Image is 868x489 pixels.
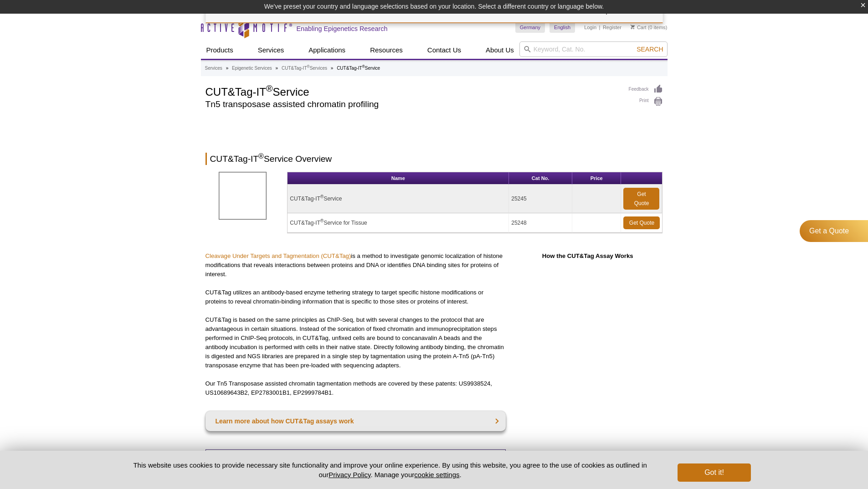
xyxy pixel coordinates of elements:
td: CUT&Tag-IT Service for Tissue [288,213,509,233]
img: CUT&Tag Service [219,172,267,220]
td: CUT&Tag-IT Service [288,185,509,213]
li: » [226,66,229,71]
a: Germany [515,22,545,33]
a: Get Quote [623,188,659,210]
a: Get a Quote [800,220,868,242]
a: Get Quote [623,216,660,229]
a: Cart [631,24,647,31]
p: This website uses cookies to provide necessary site functionality and improve your online experie... [118,460,663,479]
p: CUT&Tag is based on the same principles as ChIP-Seq, but with several changes to the protocol tha... [205,315,506,370]
p: CUT&Tag utilizes an antibody-based enzyme tethering strategy to target specific histone modificat... [205,288,506,306]
a: English [550,22,575,33]
a: Feedback [629,84,663,94]
li: CUT&Tag-IT Service [337,66,380,71]
li: » [276,66,278,71]
th: Cat No. [509,172,572,185]
td: 25245 [509,185,572,213]
button: Search [634,45,666,53]
a: Register [603,24,621,31]
button: cookie settings [414,471,459,479]
sup: ® [320,218,324,223]
button: Got it! [678,463,750,482]
a: Print [629,97,663,107]
h1: CUT&Tag-IT Service [205,84,620,98]
a: Applications [303,41,351,59]
a: Services [252,41,290,59]
a: Contact Us [422,41,467,59]
td: 25248 [509,213,572,233]
a: CUT&Tag-IT®Services [282,64,327,72]
a: Products [201,41,239,59]
p: Our Tn5 Transposase assisted chromatin tagmentation methods are covered by these patents: US99385... [205,379,506,397]
a: Privacy Policy [329,471,370,479]
span: Search [637,46,663,53]
h2: Enabling Epigenetics Research [297,25,388,33]
input: Keyword, Cat. No. [519,41,668,57]
a: Login [584,24,596,31]
h2: CUT&Tag-IT Service Overview [205,153,663,165]
sup: ® [258,152,264,160]
a: Learn more about how CUT&Tag assays work [205,411,506,431]
li: (0 items) [631,22,668,33]
h2: Tn5 transposase assisted chromatin profiling [205,100,620,108]
a: Resources [365,41,408,59]
sup: ® [362,64,365,69]
th: Name [288,172,509,185]
img: Your Cart [631,25,635,29]
a: Services [205,64,222,72]
a: Epigenetic Services [232,64,272,72]
th: Price [572,172,621,185]
li: | [599,22,601,33]
a: About Us [480,41,519,59]
li: » [331,66,334,71]
sup: ® [320,194,324,199]
sup: ® [266,83,273,93]
a: Cleavage Under Targets and Tagmentation (CUT&Tag) [205,252,351,259]
p: is a method to investigate genomic localization of histone modifications that reveals interaction... [205,252,506,279]
strong: How the CUT&Tag Assay Works [542,252,633,259]
sup: ® [307,64,310,69]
